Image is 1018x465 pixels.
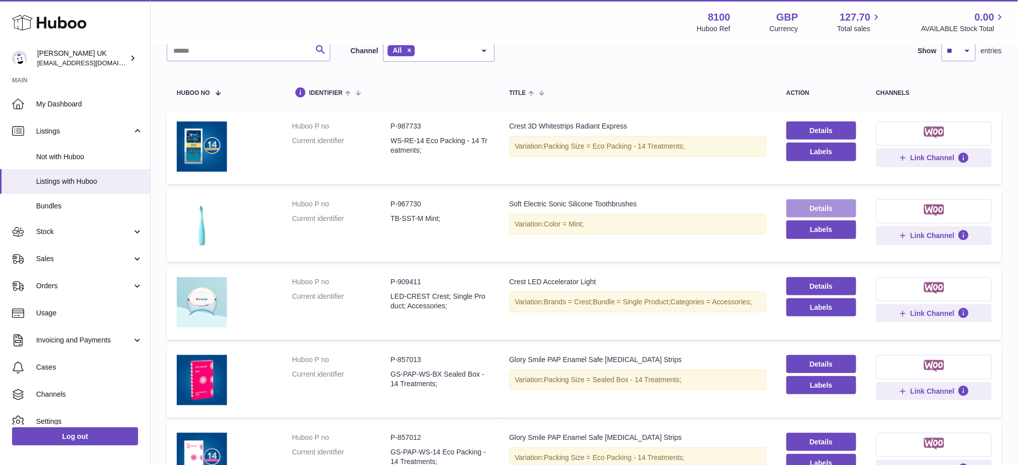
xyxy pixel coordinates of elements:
[292,433,391,442] dt: Huboo P no
[840,11,870,24] span: 127.70
[924,127,945,139] img: woocommerce-small.png
[36,99,143,109] span: My Dashboard
[391,199,489,209] dd: P-967730
[911,231,955,240] span: Link Channel
[876,382,992,400] button: Link Channel
[37,59,148,67] span: [EMAIL_ADDRESS][DOMAIN_NAME]
[837,24,882,34] span: Total sales
[786,376,856,394] button: Labels
[786,277,856,295] a: Details
[36,227,132,237] span: Stock
[177,277,227,327] img: Crest LED Accelerator Light
[837,11,882,34] a: 127.70 Total sales
[292,277,391,287] dt: Huboo P no
[36,254,132,264] span: Sales
[918,46,937,56] label: Show
[708,11,731,24] strong: 8100
[509,199,766,209] div: Soft Electric Sonic Silicone Toothbrushes
[12,51,27,66] img: internalAdmin-8100@internal.huboo.com
[509,122,766,131] div: Crest 3D Whitestrips Radiant Express
[544,298,593,306] span: Brands = Crest;
[309,90,343,96] span: identifier
[292,355,391,365] dt: Huboo P no
[911,309,955,318] span: Link Channel
[177,90,210,96] span: Huboo no
[391,136,489,155] dd: WS-RE-14 Eco Packing - 14 Treatments;
[509,214,766,235] div: Variation:
[393,46,402,54] span: All
[911,387,955,396] span: Link Channel
[786,298,856,316] button: Labels
[509,277,766,287] div: Crest LED Accelerator Light
[544,376,682,384] span: Packing Size = Sealed Box - 14 Treatments;
[391,122,489,131] dd: P-987733
[924,204,945,216] img: woocommerce-small.png
[911,153,955,162] span: Link Channel
[177,122,227,172] img: Crest 3D Whitestrips Radiant Express
[876,90,992,96] div: channels
[876,304,992,322] button: Link Channel
[391,433,489,442] dd: P-857012
[292,292,391,311] dt: Current identifier
[876,226,992,245] button: Link Channel
[921,11,1006,34] a: 0.00 AVAILABLE Stock Total
[177,355,227,405] img: Glory Smile PAP Enamel Safe Whitening Strips
[391,370,489,389] dd: GS-PAP-WS-BX Sealed Box - 14 Treatments;
[509,292,766,312] div: Variation:
[36,308,143,318] span: Usage
[391,214,489,223] dd: TB-SST-M Mint;
[36,390,143,399] span: Channels
[36,201,143,211] span: Bundles
[786,199,856,217] a: Details
[509,355,766,365] div: Glory Smile PAP Enamel Safe [MEDICAL_DATA] Strips
[770,24,799,34] div: Currency
[391,292,489,311] dd: LED-CREST Crest; Single Product; Accessories;
[786,143,856,161] button: Labels
[292,136,391,155] dt: Current identifier
[12,427,138,445] a: Log out
[509,136,766,157] div: Variation:
[509,370,766,390] div: Variation:
[776,11,798,24] strong: GBP
[36,177,143,186] span: Listings with Huboo
[544,142,685,150] span: Packing Size = Eco Packing - 14 Treatments;
[786,433,856,451] a: Details
[36,152,143,162] span: Not with Huboo
[37,49,128,68] div: [PERSON_NAME] UK
[292,214,391,223] dt: Current identifier
[292,370,391,389] dt: Current identifier
[391,355,489,365] dd: P-857013
[924,282,945,294] img: woocommerce-small.png
[36,417,143,426] span: Settings
[509,90,526,96] span: title
[544,220,584,228] span: Color = Mint;
[921,24,1006,34] span: AVAILABLE Stock Total
[544,453,685,461] span: Packing Size = Eco Packing - 14 Treatments;
[391,277,489,287] dd: P-909411
[670,298,752,306] span: Categories = Accessories;
[981,46,1002,56] span: entries
[975,11,994,24] span: 0.00
[177,199,227,250] img: Soft Electric Sonic Silicone Toothbrushes
[786,122,856,140] a: Details
[593,298,671,306] span: Bundle = Single Product;
[292,199,391,209] dt: Huboo P no
[36,363,143,372] span: Cases
[351,46,378,56] label: Channel
[509,433,766,442] div: Glory Smile PAP Enamel Safe [MEDICAL_DATA] Strips
[924,360,945,372] img: woocommerce-small.png
[697,24,731,34] div: Huboo Ref
[786,355,856,373] a: Details
[786,90,856,96] div: action
[36,281,132,291] span: Orders
[786,220,856,239] button: Labels
[36,127,132,136] span: Listings
[292,122,391,131] dt: Huboo P no
[924,438,945,450] img: woocommerce-small.png
[36,335,132,345] span: Invoicing and Payments
[876,149,992,167] button: Link Channel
